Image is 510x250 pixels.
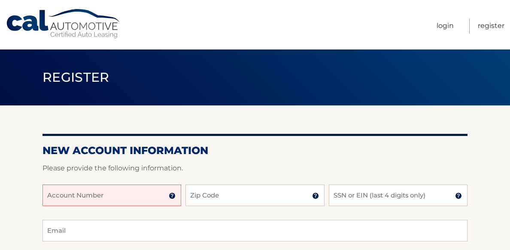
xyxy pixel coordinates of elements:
[42,144,467,157] h2: New Account Information
[42,220,467,241] input: Email
[478,19,504,34] a: Register
[312,192,319,199] img: tooltip.svg
[42,162,467,174] p: Please provide the following information.
[169,192,176,199] img: tooltip.svg
[42,69,109,85] span: Register
[42,185,181,206] input: Account Number
[455,192,462,199] img: tooltip.svg
[437,19,454,34] a: Login
[329,185,467,206] input: SSN or EIN (last 4 digits only)
[185,185,324,206] input: Zip Code
[6,9,121,39] a: Cal Automotive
